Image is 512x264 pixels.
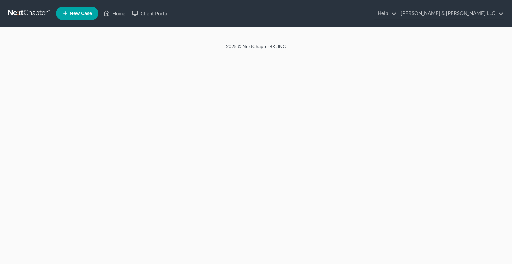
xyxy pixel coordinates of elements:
[374,7,397,19] a: Help
[129,7,172,19] a: Client Portal
[56,7,98,20] new-legal-case-button: New Case
[397,7,504,19] a: [PERSON_NAME] & [PERSON_NAME] LLC
[100,7,129,19] a: Home
[66,43,446,55] div: 2025 © NextChapterBK, INC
